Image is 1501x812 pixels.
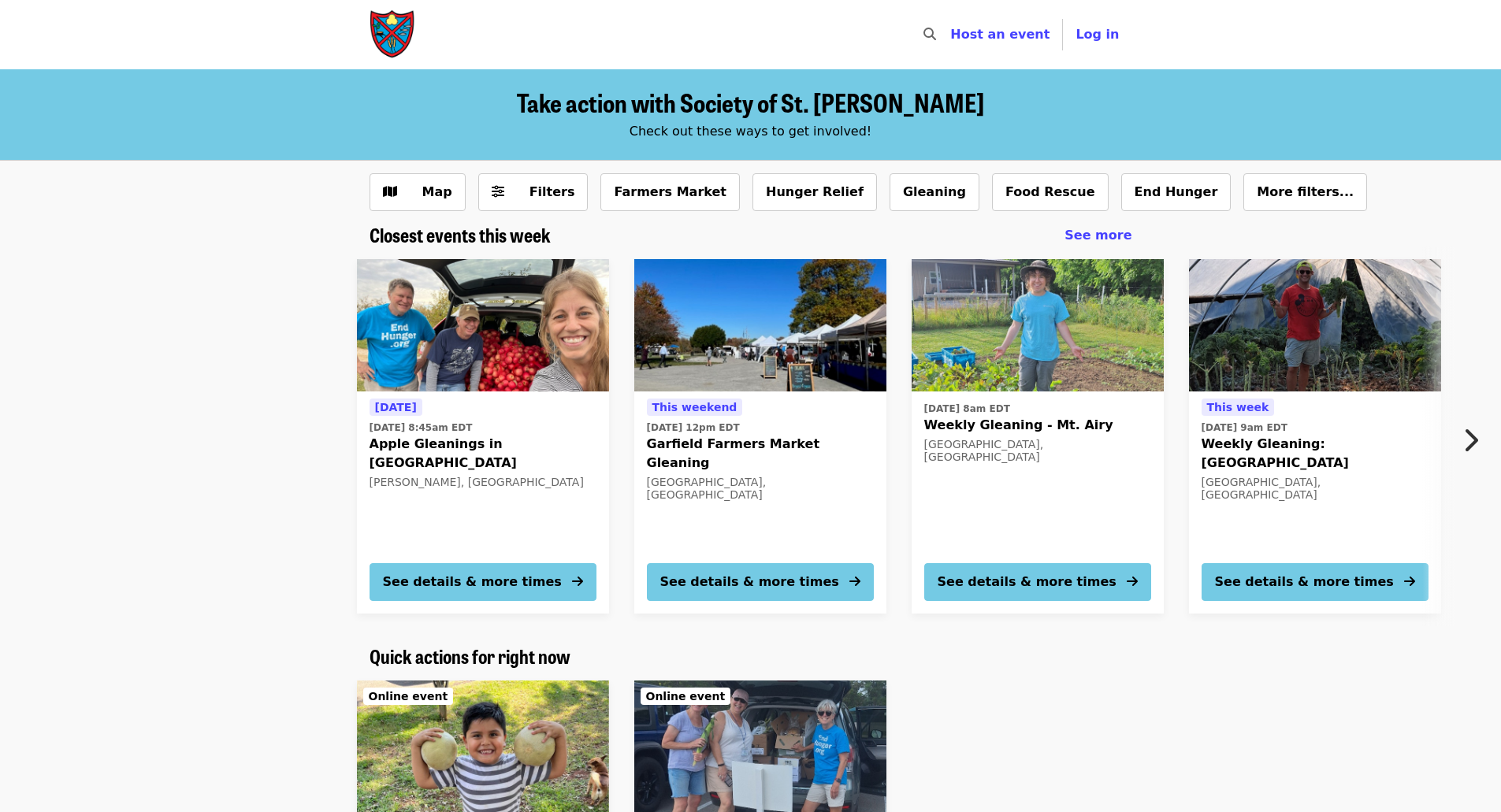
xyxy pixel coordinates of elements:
[924,438,1151,465] div: [GEOGRAPHIC_DATA], [GEOGRAPHIC_DATA]
[652,401,737,413] span: This weekend
[529,184,575,199] span: Filters
[572,574,583,589] i: arrow-right icon
[1202,435,1429,473] span: Weekly Gleaning: [GEOGRAPHIC_DATA]
[357,224,1145,247] div: Closest events this week
[1449,418,1501,462] button: Next item
[383,184,397,199] i: map icon
[1462,425,1478,455] i: chevron-right icon
[375,401,417,413] span: [DATE]
[1207,401,1269,413] span: This week
[370,9,417,60] img: Society of St. Andrew - Home
[370,435,596,473] span: Apple Gleanings in [GEOGRAPHIC_DATA]
[1202,476,1429,502] div: [GEOGRAPHIC_DATA], [GEOGRAPHIC_DATA]
[646,690,726,703] span: Online event
[478,173,589,211] button: Filters (0 selected)
[517,83,984,121] span: Take action with Society of St. [PERSON_NAME]
[1257,184,1354,199] span: More filters...
[357,259,609,391] img: Apple Gleanings in Hamilton County organized by Society of St. Andrew
[660,573,839,591] div: See details & more times
[992,173,1109,211] button: Food Rescue
[1076,27,1119,42] span: Log in
[1189,259,1441,391] img: Weekly Gleaning: Our Harvest - College Hill organized by Society of St. Andrew
[1202,563,1429,601] button: See details & more times
[1215,573,1394,591] div: See details & more times
[370,645,570,668] a: Quick actions for right now
[647,563,874,601] button: See details & more times
[1127,574,1138,589] i: arrow-right icon
[370,221,551,248] span: Closest events this week
[946,16,958,54] input: Search
[634,259,886,614] a: See details for "Garfield Farmers Market Gleaning"
[924,416,1151,435] span: Weekly Gleaning - Mt. Airy
[357,259,609,614] a: See details for "Apple Gleanings in Hamilton County"
[370,642,570,669] span: Quick actions for right now
[752,173,877,211] button: Hunger Relief
[950,27,1050,42] a: Host an event
[357,645,1145,668] div: Quick actions for right now
[849,574,860,589] i: arrow-right icon
[600,173,740,211] button: Farmers Market
[1121,173,1232,211] button: End Hunger
[890,173,979,211] button: Gleaning
[370,173,466,211] button: Show map view
[1202,421,1287,435] time: [DATE] 9am EDT
[912,259,1164,391] img: Weekly Gleaning - Mt. Airy organized by Society of St. Andrew
[1064,228,1131,243] span: See more
[923,27,936,42] i: search icon
[1189,259,1441,614] a: See details for "Weekly Gleaning: Our Harvest - College Hill"
[647,421,740,435] time: [DATE] 12pm EDT
[647,435,874,473] span: Garfield Farmers Market Gleaning
[370,476,596,489] div: [PERSON_NAME], [GEOGRAPHIC_DATA]
[370,563,596,601] button: See details & more times
[647,476,874,502] div: [GEOGRAPHIC_DATA], [GEOGRAPHIC_DATA]
[924,563,1151,601] button: See details & more times
[924,402,1010,416] time: [DATE] 8am EDT
[422,184,452,199] span: Map
[1063,19,1131,50] button: Log in
[1064,226,1131,245] a: See more
[370,421,473,435] time: [DATE] 8:45am EDT
[369,690,448,703] span: Online event
[1404,574,1415,589] i: arrow-right icon
[370,122,1132,141] div: Check out these ways to get involved!
[938,573,1116,591] div: See details & more times
[383,573,562,591] div: See details & more times
[492,184,504,199] i: sliders-h icon
[634,259,886,391] img: Garfield Farmers Market Gleaning organized by Society of St. Andrew
[912,259,1164,614] a: See details for "Weekly Gleaning - Mt. Airy"
[1243,173,1367,211] button: More filters...
[370,224,551,247] a: Closest events this week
